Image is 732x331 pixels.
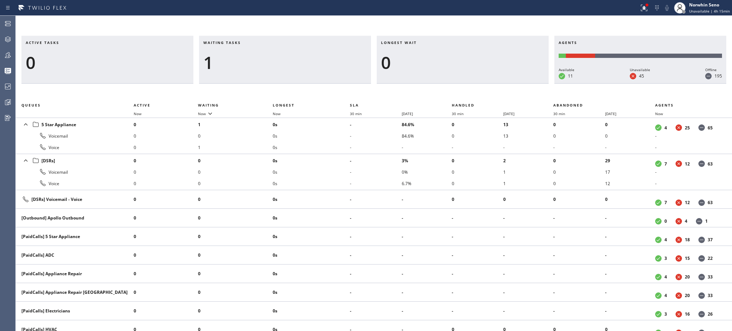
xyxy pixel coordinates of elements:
[664,255,667,261] dd: 3
[676,160,682,167] dt: Unavailable
[21,289,128,295] div: [PaidCalls] Appliance Repair [GEOGRAPHIC_DATA]
[198,287,272,298] li: 0
[134,111,142,116] span: Now
[685,125,690,131] dd: 25
[676,218,682,224] dt: Unavailable
[198,111,206,116] span: Now
[273,194,350,205] li: 0s
[350,155,402,166] li: -
[553,130,605,142] li: 0
[708,237,713,243] dd: 37
[605,231,655,242] li: -
[350,305,402,317] li: -
[664,274,667,280] dd: 4
[134,130,198,142] li: 0
[685,218,687,224] dd: 4
[676,311,682,317] dt: Unavailable
[21,155,128,165] div: [DSRs]
[134,287,198,298] li: 0
[452,268,504,280] li: -
[402,111,413,116] span: [DATE]
[553,119,605,130] li: 0
[134,178,198,189] li: 0
[655,160,662,167] dt: Available
[350,142,402,153] li: -
[503,268,553,280] li: -
[134,231,198,242] li: 0
[605,155,655,166] li: 29
[664,311,667,317] dd: 3
[708,292,713,298] dd: 33
[676,124,682,131] dt: Unavailable
[553,142,605,153] li: -
[402,212,452,224] li: -
[350,268,402,280] li: -
[605,142,655,153] li: -
[350,250,402,261] li: -
[198,155,272,166] li: 0
[273,130,350,142] li: 0s
[698,199,705,206] dt: Offline
[708,125,713,131] dd: 65
[655,124,662,131] dt: Available
[503,250,553,261] li: -
[605,268,655,280] li: -
[655,274,662,280] dt: Available
[685,292,690,298] dd: 20
[605,305,655,317] li: -
[655,255,662,262] dt: Available
[559,66,574,73] div: Available
[402,305,452,317] li: -
[553,305,605,317] li: -
[198,166,272,178] li: 0
[553,268,605,280] li: -
[655,111,663,116] span: Now
[452,155,504,166] li: 0
[273,268,350,280] li: 0s
[698,292,705,299] dt: Offline
[605,119,655,130] li: 0
[639,73,644,79] dd: 45
[503,194,553,205] li: 0
[402,268,452,280] li: -
[559,40,577,45] span: Agents
[655,142,723,153] li: -
[655,311,662,317] dt: Available
[350,231,402,242] li: -
[402,166,452,178] li: 0%
[350,287,402,298] li: -
[21,143,128,152] div: Voice
[452,119,504,130] li: 0
[698,274,705,280] dt: Offline
[685,274,690,280] dd: 20
[350,130,402,142] li: -
[553,212,605,224] li: -
[662,3,672,13] button: Mute
[203,52,367,73] div: 1
[273,103,295,108] span: Longest
[689,9,730,14] span: Unavailable | 4h 15min
[685,311,690,317] dd: 16
[664,125,667,131] dd: 4
[134,268,198,280] li: 0
[198,194,272,205] li: 0
[655,130,723,142] li: -
[273,119,350,130] li: 0s
[685,255,690,261] dd: 15
[664,199,667,206] dd: 7
[685,199,690,206] dd: 12
[198,130,272,142] li: 0
[134,250,198,261] li: 0
[698,124,705,131] dt: Offline
[402,250,452,261] li: -
[198,119,272,130] li: 1
[664,218,667,224] dd: 0
[676,255,682,262] dt: Unavailable
[664,292,667,298] dd: 4
[595,54,722,58] div: Offline: 195
[134,155,198,166] li: 0
[559,73,565,79] dt: Available
[559,54,566,58] div: Available: 11
[676,274,682,280] dt: Unavailable
[21,271,128,277] div: [PaidCalls] Appliance Repair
